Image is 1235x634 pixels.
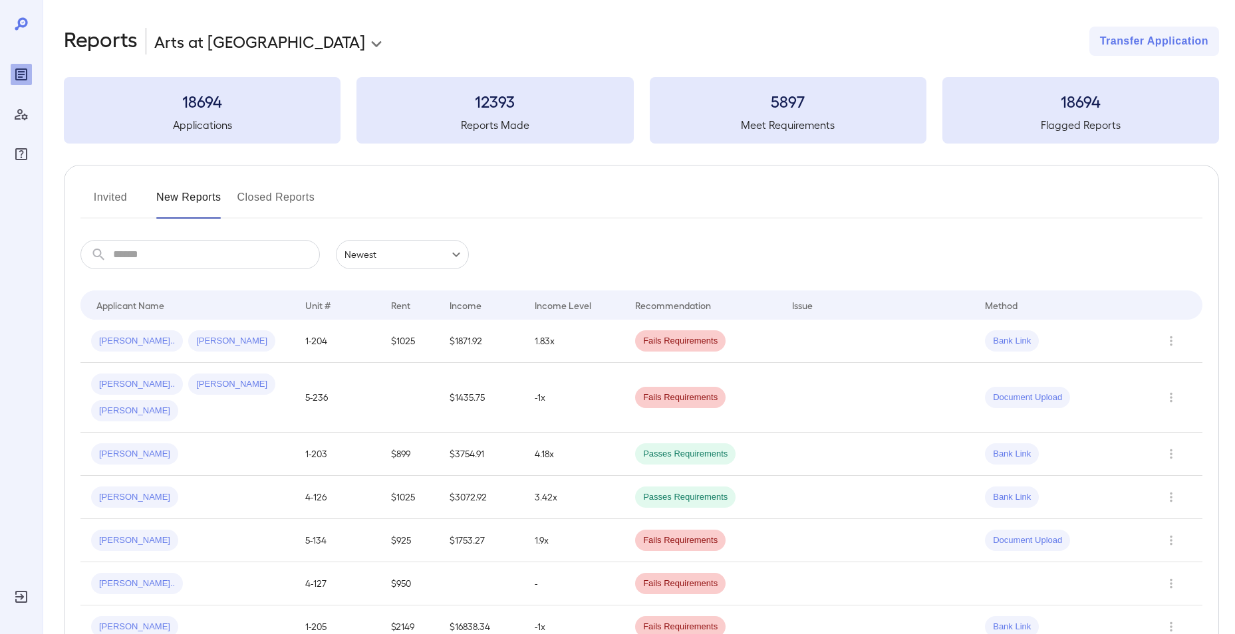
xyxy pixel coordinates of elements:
h5: Applications [64,117,341,133]
td: 1.83x [524,320,624,363]
td: 1.9x [524,519,624,562]
div: Income Level [535,297,591,313]
span: [PERSON_NAME] [91,448,178,461]
span: [PERSON_NAME] [188,335,275,348]
td: $899 [380,433,439,476]
span: [PERSON_NAME] [91,621,178,633]
td: 3.42x [524,476,624,519]
button: Row Actions [1161,330,1182,352]
td: 4.18x [524,433,624,476]
span: Fails Requirements [635,391,726,404]
span: [PERSON_NAME] [91,534,178,547]
span: [PERSON_NAME].. [91,378,183,391]
td: 4-126 [295,476,380,519]
td: $1025 [380,476,439,519]
button: Invited [80,187,140,219]
span: Bank Link [985,491,1039,504]
div: Recommendation [635,297,711,313]
span: [PERSON_NAME] [188,378,275,391]
td: $1753.27 [439,519,525,562]
h3: 18694 [942,90,1219,112]
div: Issue [792,297,813,313]
h5: Flagged Reports [942,117,1219,133]
button: Transfer Application [1089,27,1219,56]
div: Newest [336,240,469,269]
td: $1871.92 [439,320,525,363]
span: Bank Link [985,335,1039,348]
td: $1025 [380,320,439,363]
td: 5-134 [295,519,380,562]
h3: 18694 [64,90,341,112]
button: Row Actions [1161,387,1182,408]
td: 4-127 [295,562,380,605]
td: 1-204 [295,320,380,363]
span: Bank Link [985,448,1039,461]
h3: 5897 [650,90,926,112]
span: Bank Link [985,621,1039,633]
div: FAQ [11,144,32,165]
td: 1-203 [295,433,380,476]
span: Fails Requirements [635,534,726,547]
span: [PERSON_NAME] [91,405,178,417]
span: [PERSON_NAME] [91,491,178,504]
h3: 12393 [356,90,633,112]
h2: Reports [64,27,138,56]
div: Reports [11,64,32,85]
td: 5-236 [295,363,380,433]
span: Fails Requirements [635,621,726,633]
button: Row Actions [1161,530,1182,551]
button: Row Actions [1161,443,1182,465]
span: Passes Requirements [635,491,736,504]
span: Document Upload [985,534,1070,547]
button: Row Actions [1161,573,1182,594]
span: [PERSON_NAME].. [91,335,183,348]
h5: Meet Requirements [650,117,926,133]
h5: Reports Made [356,117,633,133]
td: $950 [380,562,439,605]
td: -1x [524,363,624,433]
div: Income [450,297,481,313]
td: $925 [380,519,439,562]
div: Method [985,297,1018,313]
td: $1435.75 [439,363,525,433]
span: Document Upload [985,391,1070,404]
td: - [524,562,624,605]
td: $3072.92 [439,476,525,519]
button: Row Actions [1161,486,1182,508]
div: Manage Users [11,104,32,125]
td: $3754.91 [439,433,525,476]
span: Fails Requirements [635,335,726,348]
span: Fails Requirements [635,578,726,590]
div: Log Out [11,586,32,607]
summary: 18694Applications12393Reports Made5897Meet Requirements18694Flagged Reports [64,77,1219,144]
button: Closed Reports [237,187,315,219]
span: Passes Requirements [635,448,736,461]
span: [PERSON_NAME].. [91,578,183,590]
div: Applicant Name [96,297,164,313]
button: New Reports [156,187,221,219]
p: Arts at [GEOGRAPHIC_DATA] [154,31,365,52]
div: Unit # [305,297,331,313]
div: Rent [391,297,412,313]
